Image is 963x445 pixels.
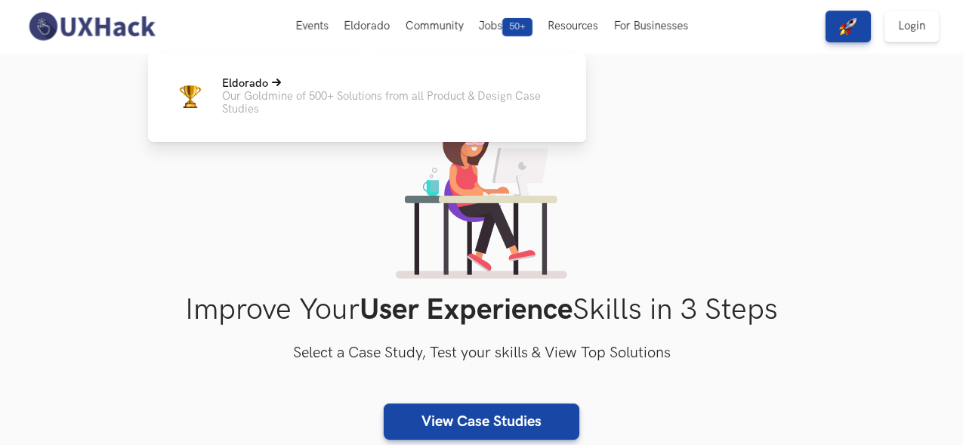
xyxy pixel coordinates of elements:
[384,403,579,440] a: View Case Studies
[179,85,202,108] img: Trophy
[360,292,573,328] strong: User Experience
[222,77,268,90] span: Eldorado
[396,115,567,279] img: lady working on laptop
[172,77,562,116] a: TrophyEldoradoOur Goldmine of 500+ Solutions from all Product & Design Case Studies
[95,341,869,366] h3: Select a Case Study, Test your skills & View Top Solutions
[502,18,532,36] span: 50+
[222,90,562,116] p: Our Goldmine of 500+ Solutions from all Product & Design Case Studies
[95,292,869,328] h1: Improve Your Skills in 3 Steps
[24,11,159,42] img: UXHack-logo.png
[884,11,939,42] a: Login
[839,17,857,36] img: rocket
